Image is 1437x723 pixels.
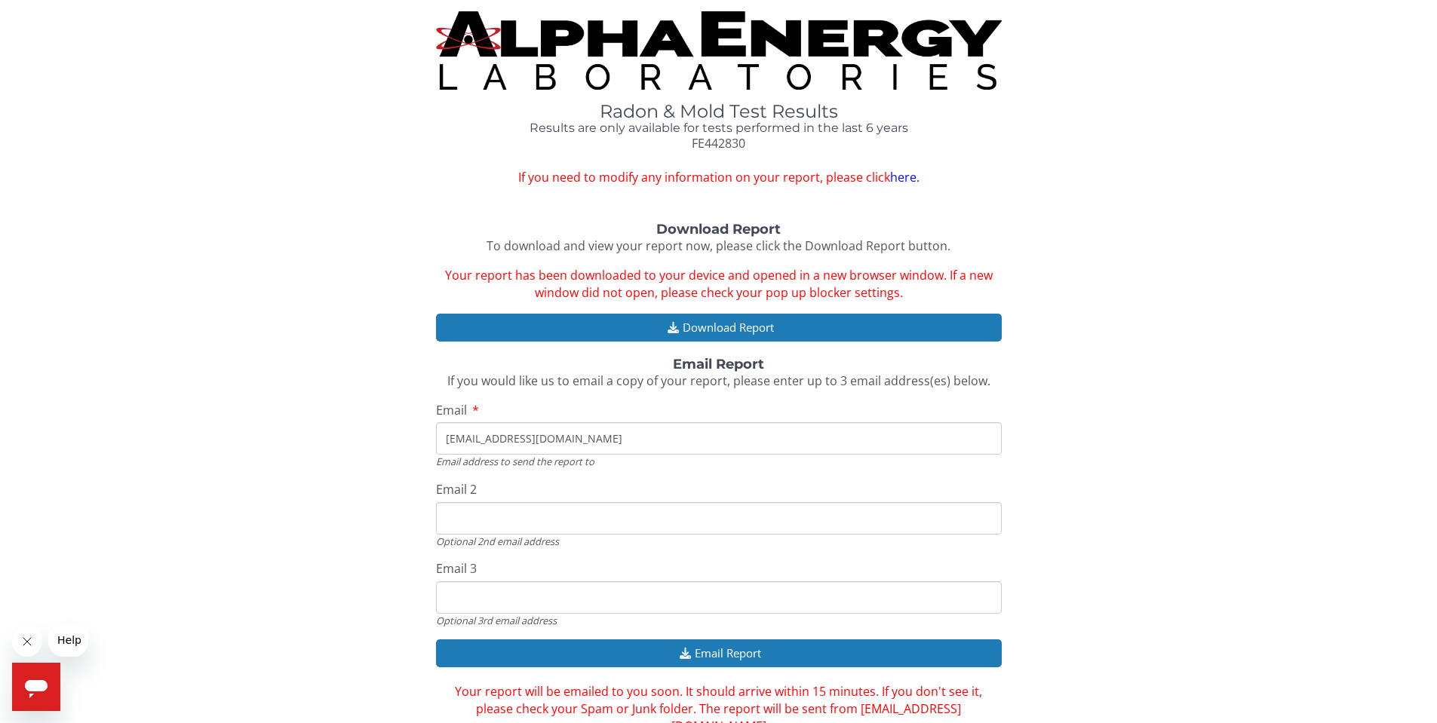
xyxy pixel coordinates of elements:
iframe: Button to launch messaging window [12,663,60,711]
div: Optional 2nd email address [436,535,1002,548]
img: TightCrop.jpg [436,11,1002,90]
h4: Results are only available for tests performed in the last 6 years [436,121,1002,135]
strong: Download Report [656,221,781,237]
iframe: Close message [12,626,42,657]
div: Optional 3rd email address [436,614,1002,627]
span: If you need to modify any information on your report, please click [436,169,1002,186]
span: Email 3 [436,560,477,577]
button: Email Report [436,639,1002,667]
span: To download and view your report now, please click the Download Report button. [487,237,950,254]
div: Email address to send the report to [436,455,1002,468]
strong: Email Report [673,356,764,372]
iframe: Message from company [48,623,88,657]
span: Your report has been downloaded to your device and opened in a new browser window. If a new windo... [445,267,993,301]
a: here. [890,169,920,185]
h1: Radon & Mold Test Results [436,102,1002,121]
span: Email [436,402,467,418]
span: FE442830 [692,135,745,152]
button: Download Report [436,314,1002,342]
span: If you would like us to email a copy of your report, please enter up to 3 email address(es) below. [447,372,990,389]
span: Email 2 [436,481,477,498]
